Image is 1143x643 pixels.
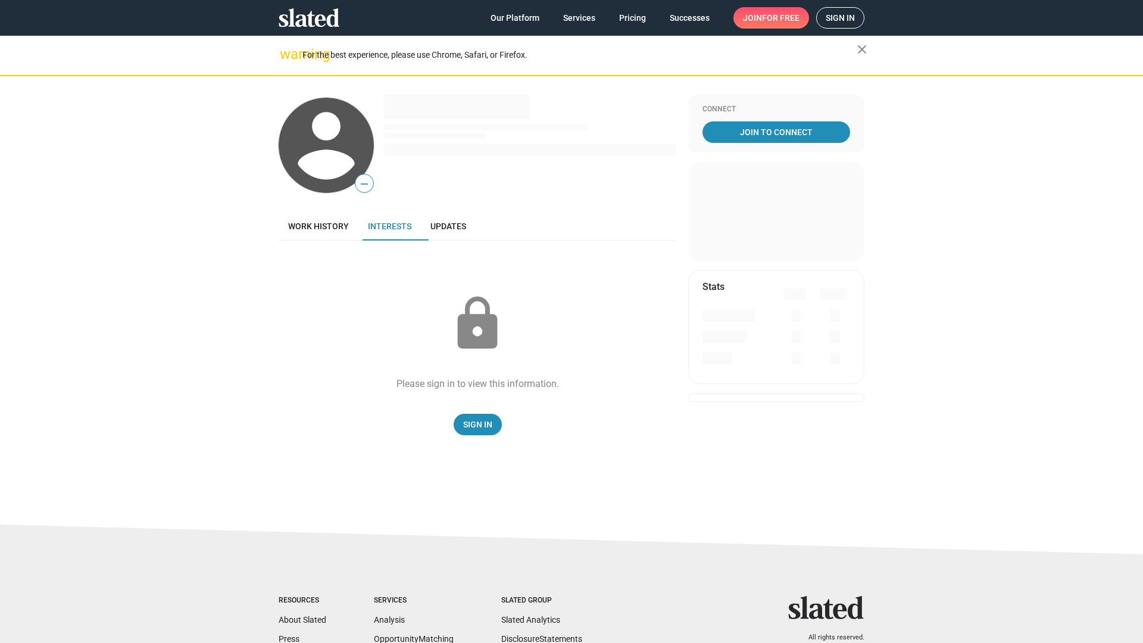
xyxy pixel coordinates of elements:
[702,280,724,293] mat-card-title: Stats
[368,221,411,231] span: Interests
[610,7,655,29] a: Pricing
[448,294,507,354] mat-icon: lock
[743,7,800,29] span: Join
[288,221,349,231] span: Work history
[430,221,466,231] span: Updates
[554,7,605,29] a: Services
[660,7,719,29] a: Successes
[374,596,454,605] div: Services
[491,7,539,29] span: Our Platform
[358,212,421,241] a: Interests
[563,7,595,29] span: Services
[280,47,294,61] mat-icon: warning
[762,7,800,29] span: for free
[279,615,326,625] a: About Slated
[705,121,848,143] span: Join To Connect
[355,176,373,192] span: —
[670,7,710,29] span: Successes
[463,414,492,435] span: Sign In
[454,414,502,435] a: Sign In
[501,596,582,605] div: Slated Group
[733,7,809,29] a: Joinfor free
[501,615,560,625] a: Slated Analytics
[702,121,850,143] a: Join To Connect
[481,7,549,29] a: Our Platform
[855,42,869,57] mat-icon: close
[619,7,646,29] span: Pricing
[374,615,405,625] a: Analysis
[279,596,326,605] div: Resources
[702,105,850,114] div: Connect
[302,47,857,63] div: For the best experience, please use Chrome, Safari, or Firefox.
[826,8,855,28] span: Sign in
[421,212,476,241] a: Updates
[396,377,559,390] div: Please sign in to view this information.
[816,7,864,29] a: Sign in
[279,212,358,241] a: Work history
